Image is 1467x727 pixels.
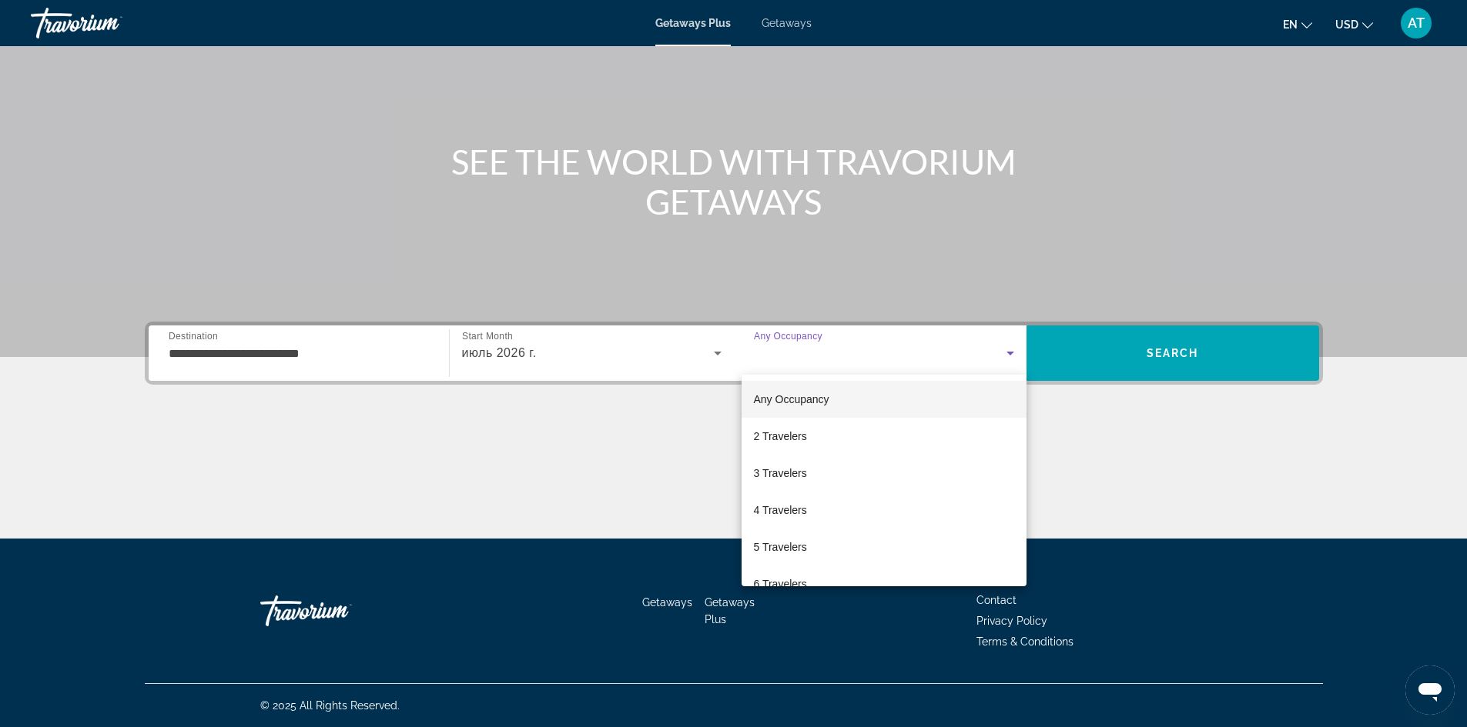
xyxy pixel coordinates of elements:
[754,464,807,482] span: 3 Travelers
[754,393,829,405] span: Any Occupancy
[754,427,807,445] span: 2 Travelers
[754,501,807,519] span: 4 Travelers
[754,575,807,593] span: 6 Travelers
[1405,665,1455,715] iframe: Кнопка запуска окна обмена сообщениями
[754,538,807,556] span: 5 Travelers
